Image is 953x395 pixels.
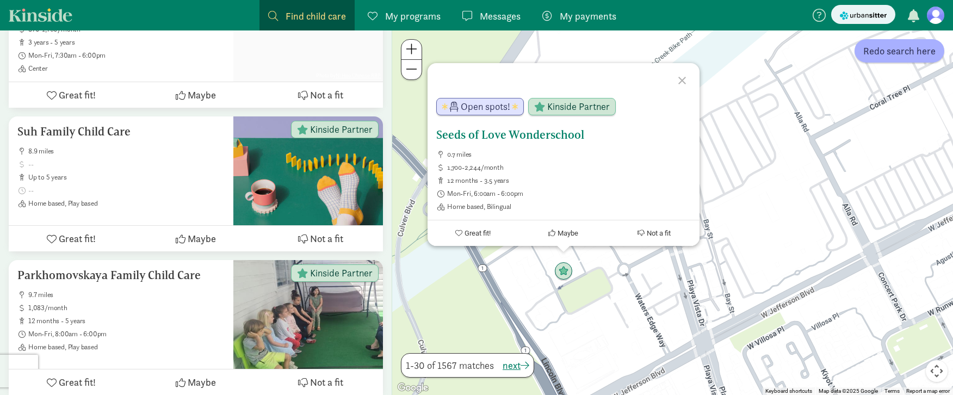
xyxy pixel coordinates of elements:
[547,102,610,112] span: Kinside Partner
[819,388,878,394] span: Map data ©2025 Google
[9,8,72,22] a: Kinside
[840,10,887,21] img: urbansitter_logo_small.svg
[503,358,529,373] button: next
[188,231,216,246] span: Maybe
[28,304,225,312] span: 1,083/month
[447,202,691,211] span: Home based, Bilingual
[464,229,490,237] span: Great fit!
[9,82,133,108] button: Great fit!
[28,147,225,156] span: 8.9 miles
[59,231,96,246] span: Great fit!
[28,330,225,338] span: Mon-Fri, 8:00am - 6:00pm
[406,358,494,373] span: 1-30 of 1567 matches
[554,262,573,281] div: Click to see details
[385,9,441,23] span: My programs
[9,226,133,251] button: Great fit!
[863,44,936,58] span: Redo search here
[558,229,578,237] span: Maybe
[28,343,225,351] span: Home based, Play based
[310,125,373,134] span: Kinside Partner
[436,128,691,141] h5: Seeds of Love Wonderschool
[133,369,258,395] button: Maybe
[609,220,700,246] button: Not a fit
[518,220,609,246] button: Maybe
[428,220,518,246] button: Great fit!
[560,9,616,23] span: My payments
[765,387,812,395] button: Keyboard shortcuts
[926,360,948,382] button: Map camera controls
[310,231,343,246] span: Not a fit
[855,39,944,63] button: Redo search here
[59,375,96,390] span: Great fit!
[461,102,510,112] span: Open spots!
[28,38,225,47] span: 3 years - 5 years
[133,226,258,251] button: Maybe
[314,69,383,82] span: Photo by
[28,51,225,60] span: Mon-Fri, 7:30am - 6:00pm
[647,229,671,237] span: Not a fit
[28,173,225,182] span: up to 5 years
[9,369,133,395] button: Great fit!
[395,381,431,395] a: Open this area in Google Maps (opens a new window)
[310,268,373,278] span: Kinside Partner
[188,375,216,390] span: Maybe
[258,82,383,108] button: Not a fit
[447,150,691,159] span: 0.7 miles
[906,388,950,394] a: Report a map error
[188,88,216,102] span: Maybe
[310,88,343,102] span: Not a fit
[258,369,383,395] button: Not a fit
[884,388,900,394] a: Terms (opens in new tab)
[286,9,346,23] span: Find child care
[447,163,691,172] span: 1,700-2,244/month
[28,64,225,73] span: Center
[395,381,431,395] img: Google
[28,199,225,208] span: Home based, Play based
[133,82,258,108] button: Maybe
[17,125,225,138] h5: Suh Family Child Care
[447,176,691,185] span: 12 months - 3.5 years
[258,226,383,251] button: Not a fit
[447,189,691,198] span: Mon-Fri, 6:00am - 6:00pm
[310,375,343,390] span: Not a fit
[480,9,521,23] span: Messages
[59,88,96,102] span: Great fit!
[28,317,225,325] span: 12 months - 5 years
[336,72,381,79] a: Ni Hao Chinese RBP
[28,291,225,299] span: 9.7 miles
[17,269,225,282] h5: Parkhomovskaya Family Child Care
